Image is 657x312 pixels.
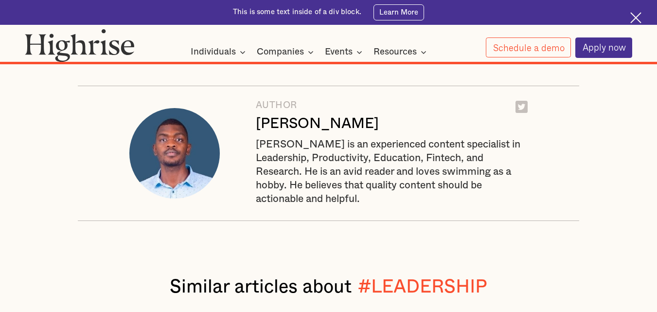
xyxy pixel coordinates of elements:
div: Resources [373,46,417,58]
div: Individuals [191,46,236,58]
div: [PERSON_NAME] [256,115,379,132]
img: Twitter logo [515,101,528,113]
div: Companies [257,46,304,58]
div: Events [325,46,353,58]
div: Resources [373,46,429,58]
img: Highrise logo [25,29,135,62]
a: Schedule a demo [486,37,571,57]
div: AUTHOR [256,101,379,111]
div: #LEADERSHIP [358,276,487,298]
img: Cross icon [630,12,641,23]
div: This is some text inside of a div block. [233,7,361,17]
div: [PERSON_NAME] is an experienced content specialist in Leadership, Productivity, Education, Fintec... [256,138,528,206]
a: Apply now [575,37,633,58]
a: Learn More [373,4,424,20]
div: Individuals [191,46,249,58]
div: Companies [257,46,317,58]
div: Events [325,46,365,58]
span: Similar articles about [170,277,352,296]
